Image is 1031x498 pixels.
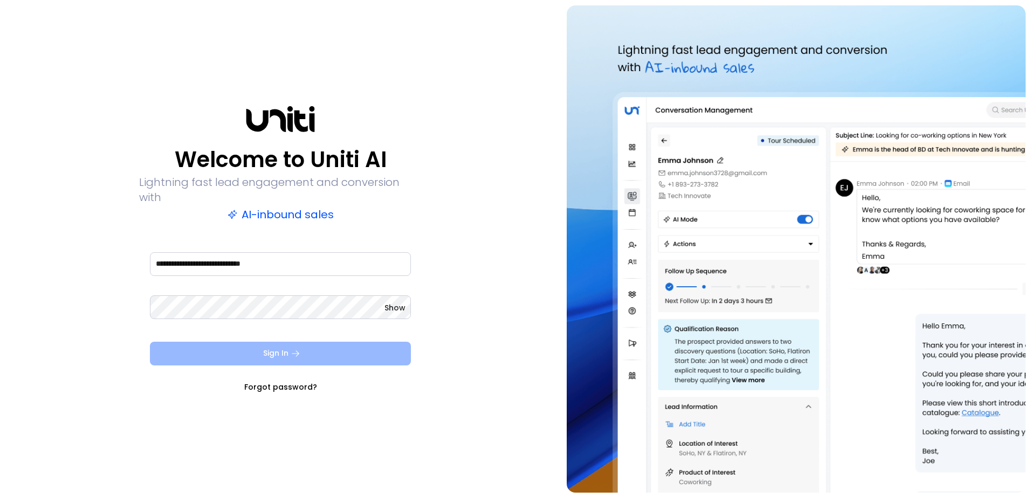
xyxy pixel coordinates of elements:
button: Show [384,302,405,313]
p: Welcome to Uniti AI [175,147,387,172]
button: Sign In [150,342,411,365]
a: Forgot password? [244,382,317,392]
p: Lightning fast lead engagement and conversion with [139,175,422,205]
img: auth-hero.png [567,5,1026,493]
p: AI-inbound sales [228,207,334,222]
